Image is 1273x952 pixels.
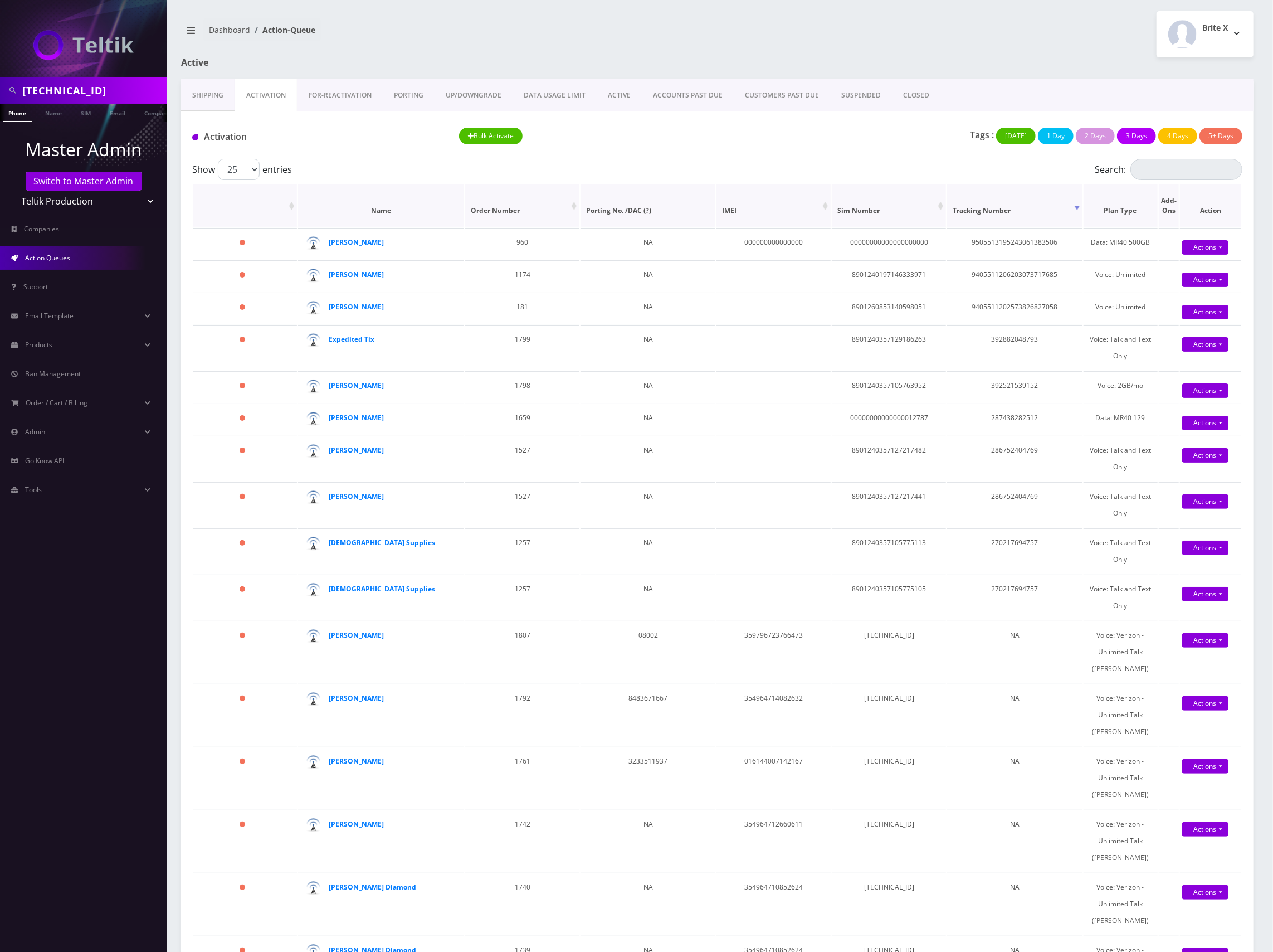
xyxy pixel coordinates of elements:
img: Activation [192,134,198,140]
a: Actions [1182,494,1228,509]
td: 1742 [465,810,579,872]
div: Voice: Talk and Text Only [1084,442,1158,475]
a: Actions [1182,448,1228,463]
button: Switch to Master Admin [26,172,142,191]
td: 1740 [465,873,579,935]
td: 8901240357129186263 [832,325,946,370]
div: Voice: Verizon - Unlimited Talk ([PERSON_NAME]) [1084,753,1158,803]
td: [TECHNICAL_ID] [832,621,946,683]
td: 9405511202573826827058 [947,293,1082,324]
img: Teltik Production [33,30,134,60]
a: PORTING [383,79,435,111]
th: Sim Number: activate to sort column ascending [832,184,946,227]
td: 960 [465,228,579,259]
td: 270217694757 [947,528,1082,574]
td: NA [581,228,715,259]
input: Search: [1130,159,1242,180]
div: Voice: Talk and Text Only [1084,535,1158,568]
a: [DEMOGRAPHIC_DATA] Supplies [329,584,435,594]
a: Actions [1182,822,1228,837]
td: NA [581,436,715,481]
a: Actions [1182,337,1228,352]
td: 8901240357127217482 [832,436,946,481]
a: Actions [1182,885,1228,900]
a: Company [139,104,176,121]
td: 1798 [465,371,579,402]
a: Actions [1182,696,1228,711]
a: Actions [1182,416,1228,430]
a: ACCOUNTS PAST DUE [642,79,734,111]
td: 287438282512 [947,404,1082,435]
td: 8901260853140598051 [832,293,946,324]
a: [PERSON_NAME] [329,413,384,422]
button: Bulk Activate [459,128,523,144]
td: 9505513195243061383506 [947,228,1082,259]
th: Add-Ons [1159,184,1179,227]
div: Data: MR40 500GB [1084,234,1158,251]
td: 1257 [465,575,579,620]
td: 9405511206203073717685 [947,260,1082,292]
label: Show entries [192,159,292,180]
a: Actions [1182,759,1228,774]
a: Dashboard [209,25,250,35]
td: 016144007142167 [716,747,831,809]
td: 354964712660611 [716,810,831,872]
td: 8901240357127217441 [832,482,946,527]
strong: [PERSON_NAME] [329,237,384,247]
td: 8901240197146333971 [832,260,946,292]
h2: Brite X [1202,23,1228,33]
td: NA [581,528,715,574]
a: Expedited Tix [329,334,374,344]
div: Voice: Verizon - Unlimited Talk ([PERSON_NAME]) [1084,627,1158,677]
td: NA [581,293,715,324]
td: [TECHNICAL_ID] [832,747,946,809]
td: 392882048793 [947,325,1082,370]
td: NA [581,810,715,872]
a: Actions [1182,240,1228,255]
div: Voice: Verizon - Unlimited Talk ([PERSON_NAME]) [1084,816,1158,866]
a: Activation [235,79,297,111]
span: Email Template [25,311,74,320]
td: NA [581,325,715,370]
a: Actions [1182,633,1228,648]
td: 1799 [465,325,579,370]
a: [PERSON_NAME] [329,445,384,455]
h1: Active [181,57,528,68]
td: 286752404769 [947,436,1082,481]
a: CLOSED [892,79,940,111]
span: Admin [25,427,45,436]
span: Order / Cart / Billing [26,398,88,407]
td: NA [947,621,1082,683]
a: [PERSON_NAME] [329,630,384,640]
li: Action-Queue [250,24,315,36]
a: [PERSON_NAME] [329,819,384,829]
button: 1 Day [1038,128,1074,144]
th: Action [1180,184,1241,227]
strong: [PERSON_NAME] [329,756,384,766]
div: Voice: Talk and Text Only [1084,331,1158,365]
td: 000000000000000 [716,228,831,259]
td: 8901240357105763952 [832,371,946,402]
a: [PERSON_NAME] [329,302,384,312]
th: : activate to sort column ascending [193,184,297,227]
a: Actions [1182,541,1228,555]
button: 5+ Days [1199,128,1242,144]
td: NA [581,873,715,935]
td: 354964710852624 [716,873,831,935]
strong: [PERSON_NAME] [329,492,384,501]
th: Tracking Number: activate to sort column ascending [947,184,1082,227]
button: 3 Days [1117,128,1156,144]
th: Porting No. /DAC (?) [581,184,715,227]
a: [PERSON_NAME] [329,381,384,390]
div: Voice: Unlimited [1084,266,1158,283]
td: [TECHNICAL_ID] [832,684,946,746]
td: 392521539152 [947,371,1082,402]
th: Order Number: activate to sort column ascending [465,184,579,227]
a: [DEMOGRAPHIC_DATA] Supplies [329,538,435,547]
